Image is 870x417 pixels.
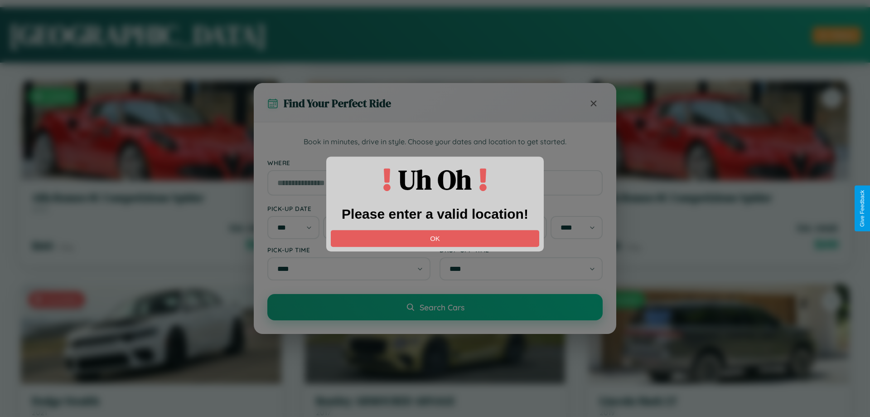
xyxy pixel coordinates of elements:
label: Pick-up Time [267,246,430,254]
label: Drop-off Time [440,246,603,254]
label: Where [267,159,603,167]
label: Drop-off Date [440,205,603,212]
span: Search Cars [420,302,464,312]
p: Book in minutes, drive in style. Choose your dates and location to get started. [267,136,603,148]
label: Pick-up Date [267,205,430,212]
h3: Find Your Perfect Ride [284,96,391,111]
